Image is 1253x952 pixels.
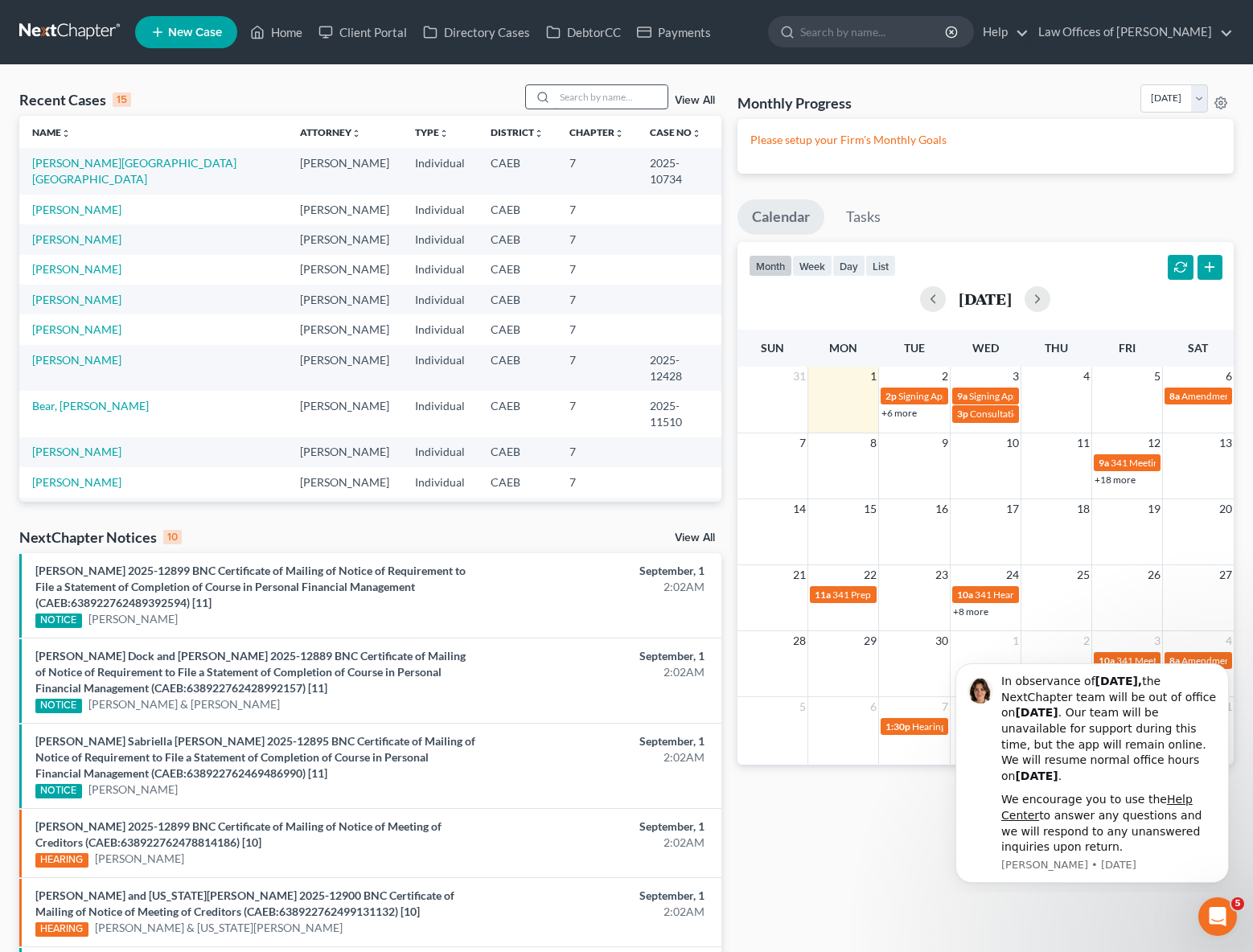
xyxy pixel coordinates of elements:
td: CAEB [478,498,557,527]
a: [PERSON_NAME] [32,293,121,306]
span: 20 [1218,499,1234,519]
a: [PERSON_NAME] [88,782,178,798]
span: 1:30p [885,720,910,732]
a: Home [242,18,310,47]
span: 18 [1075,499,1091,519]
a: [PERSON_NAME] [32,475,121,489]
span: 26 [1146,565,1162,585]
a: Chapterunfold_more [569,126,624,138]
a: Districtunfold_more [491,126,544,138]
a: [PERSON_NAME] [32,262,121,276]
span: 14 [791,499,807,519]
td: [PERSON_NAME] [287,345,402,391]
a: [PERSON_NAME] and [US_STATE][PERSON_NAME] 2025-12900 BNC Certificate of Mailing of Notice of Meet... [35,888,454,918]
span: Signing Appointment for [PERSON_NAME] [969,390,1149,402]
i: unfold_more [61,129,71,138]
td: [PERSON_NAME] [287,285,402,314]
a: [PERSON_NAME] & [PERSON_NAME] [88,696,280,712]
td: Individual [402,255,478,285]
td: 7 [557,314,637,344]
a: [PERSON_NAME] [32,203,121,216]
span: Fri [1119,341,1136,355]
span: 5 [798,697,807,716]
span: New Case [168,27,222,39]
span: 341 Prep for [PERSON_NAME] [832,589,963,601]
td: CAEB [478,437,557,467]
i: unfold_more [692,129,701,138]
div: NOTICE [35,699,82,713]
td: [PERSON_NAME] [287,391,402,437]
div: 2:02AM [492,579,705,595]
a: [PERSON_NAME] Dock and [PERSON_NAME] 2025-12889 BNC Certificate of Mailing of Notice of Requireme... [35,649,466,695]
span: 12 [1146,433,1162,453]
td: [PERSON_NAME] [287,224,402,254]
span: 8 [869,433,878,453]
span: 6 [1224,367,1234,386]
td: Individual [402,467,478,497]
td: CAEB [478,148,557,194]
span: 25 [1075,565,1091,585]
input: Search by name... [800,17,947,47]
a: [PERSON_NAME] [95,851,184,867]
td: 7 [557,148,637,194]
span: 31 [791,367,807,386]
a: +8 more [953,605,988,618]
span: 5 [1231,897,1244,910]
span: 29 [862,631,878,650]
span: Sat [1188,341,1208,355]
span: 7 [798,433,807,453]
a: Law Offices of [PERSON_NAME] [1030,18,1233,47]
td: Individual [402,148,478,194]
span: 27 [1218,565,1234,585]
iframe: Intercom live chat [1198,897,1237,936]
span: Amendments: [1181,390,1240,402]
a: View All [675,532,715,544]
a: View All [675,95,715,106]
td: [PERSON_NAME] [287,255,402,285]
span: 5 [1152,367,1162,386]
div: 2:02AM [492,749,705,765]
a: Directory Cases [415,18,538,47]
span: 10 [1004,433,1021,453]
td: Individual [402,345,478,391]
span: 15 [862,499,878,519]
span: 17 [1004,499,1021,519]
td: Individual [402,285,478,314]
td: 2025-10734 [637,148,721,194]
td: Individual [402,391,478,437]
td: 7 [557,224,637,254]
td: 7 [557,255,637,285]
td: 7 [557,467,637,497]
a: Nameunfold_more [32,126,71,138]
span: 11a [815,589,831,601]
i: unfold_more [534,129,544,138]
a: [PERSON_NAME] Sabriella [PERSON_NAME] 2025-12895 BNC Certificate of Mailing of Notice of Requirem... [35,734,475,780]
div: NextChapter Notices [19,527,182,547]
a: [PERSON_NAME] [32,232,121,246]
input: Search by name... [555,85,668,109]
span: Signing Appointment for [PERSON_NAME] [898,390,1078,402]
span: 10a [957,589,973,601]
span: 16 [934,499,950,519]
button: week [792,255,832,277]
a: [PERSON_NAME] & [US_STATE][PERSON_NAME] [95,920,343,936]
a: Typeunfold_more [415,126,449,138]
td: 7 [557,345,637,391]
a: Client Portal [310,18,415,47]
div: NOTICE [35,613,82,628]
div: 15 [113,92,131,107]
span: 4 [1082,367,1091,386]
i: unfold_more [614,129,624,138]
td: CAEB [478,314,557,344]
a: +18 more [1095,474,1136,486]
span: Consultation for [PERSON_NAME], Inaudible [970,408,1161,420]
td: [PERSON_NAME] [287,148,402,194]
a: [PERSON_NAME][GEOGRAPHIC_DATA][GEOGRAPHIC_DATA] [32,156,236,186]
td: 7 [557,391,637,437]
span: 11 [1075,433,1091,453]
span: 9 [940,433,950,453]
